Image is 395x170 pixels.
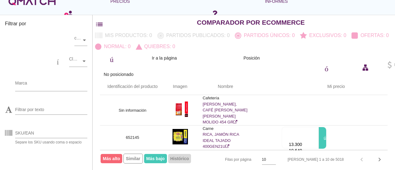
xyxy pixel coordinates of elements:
[256,78,352,95] th: Mi precio: Sin ordenar. Activar para ordenar ascendentemente.
[297,30,349,41] button: Exclusivos: 0
[284,130,375,135] font: registro manual de fibra
[93,41,133,52] button: Normal: 0
[203,126,214,131] font: Carne
[244,33,295,38] font: Partidos únicos: 0
[327,84,345,89] font: Mi precio
[146,156,165,161] font: Más bajo
[173,102,188,117] img: 132386_589.jpg
[104,72,134,77] font: No posicionado
[232,30,297,41] button: Partidos únicos: 0
[107,84,158,89] font: Identificación del producto
[319,135,351,140] font: público
[374,154,385,165] button: Página siguiente
[319,128,385,133] font: tiempo de acceso
[203,132,239,149] font: RICA, JAMÓN RICA IDEAL TAJADO 400GEN21U
[289,142,302,147] font: 13.300
[195,78,256,95] th: Nombre: No ordenado.
[170,156,189,161] font: Histórico
[64,13,69,17] a: 2
[144,44,175,49] font: Quiebres: 0
[284,136,316,141] font: detener
[284,142,350,147] font: adjuntar dinero
[95,20,194,29] font: lista de filtros
[126,135,139,140] font: 652145
[5,21,26,26] font: Filtrar por
[133,41,177,52] button: Quiebres: 0
[309,33,346,38] font: Exclusivos: 0
[197,19,305,26] font: Comparador por eCommerce
[173,129,188,144] img: 652145_589.jpg
[103,156,120,161] font: Más alto
[243,56,260,60] font: Posición
[349,30,392,41] button: Ofertas: 0
[289,148,302,153] font: 10.640
[376,156,383,163] font: chevron_right
[360,33,389,38] font: Ofertas: 0
[66,13,67,16] text: 2
[102,55,151,62] font: público
[173,84,187,89] font: Imagen
[81,10,209,17] font: flecha desplegable
[218,84,233,89] font: Nombre
[208,156,336,163] font: flecha desplegable
[319,142,358,147] font: filtro_2
[15,140,81,144] font: Separe los SKU usando coma o espacio
[183,55,242,62] font: filtro_1
[5,57,66,64] font: categoría
[20,79,148,87] font: flecha desplegable
[203,96,219,100] font: Cafetería
[284,136,350,141] font: adjuntar dinero
[126,156,140,161] font: Similar
[9,10,60,17] font: canjear
[165,78,195,95] th: Imagen: No ordenada.
[104,44,131,49] font: Normal: 0
[203,102,247,125] font: [PERSON_NAME], CAFÉ [PERSON_NAME] [PERSON_NAME] MOLIDO 454 GR
[66,9,83,18] font: persona
[102,64,384,71] font: contorno de casilla de verificación en blanco
[5,36,72,44] font: almacenar
[152,56,177,60] font: Ir a la página
[119,108,147,113] font: Sin información
[100,78,165,95] th: Id de producto: No ordenado.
